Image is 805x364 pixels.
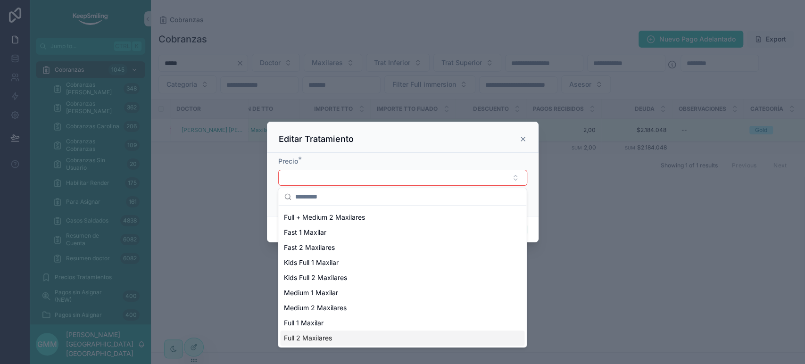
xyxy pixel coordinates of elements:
[284,243,335,252] span: Fast 2 Maxilares
[284,228,326,237] span: Fast 1 Maxilar
[278,206,526,347] div: Suggestions
[279,133,354,145] h3: Editar Tratamiento
[284,258,339,267] span: Kids Full 1 Maxilar
[284,333,332,343] span: Full 2 Maxilares
[284,288,338,298] span: Medium 1 Maxilar
[284,318,324,328] span: Full 1 Maxilar
[278,157,298,165] span: Precio
[278,170,527,186] button: Select Button
[284,273,347,282] span: Kids Full 2 Maxilares
[284,213,365,222] span: Full + Medium 2 Maxilares
[284,198,353,207] span: Full + Fast 2 Maxilares
[284,303,347,313] span: Medium 2 Maxilares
